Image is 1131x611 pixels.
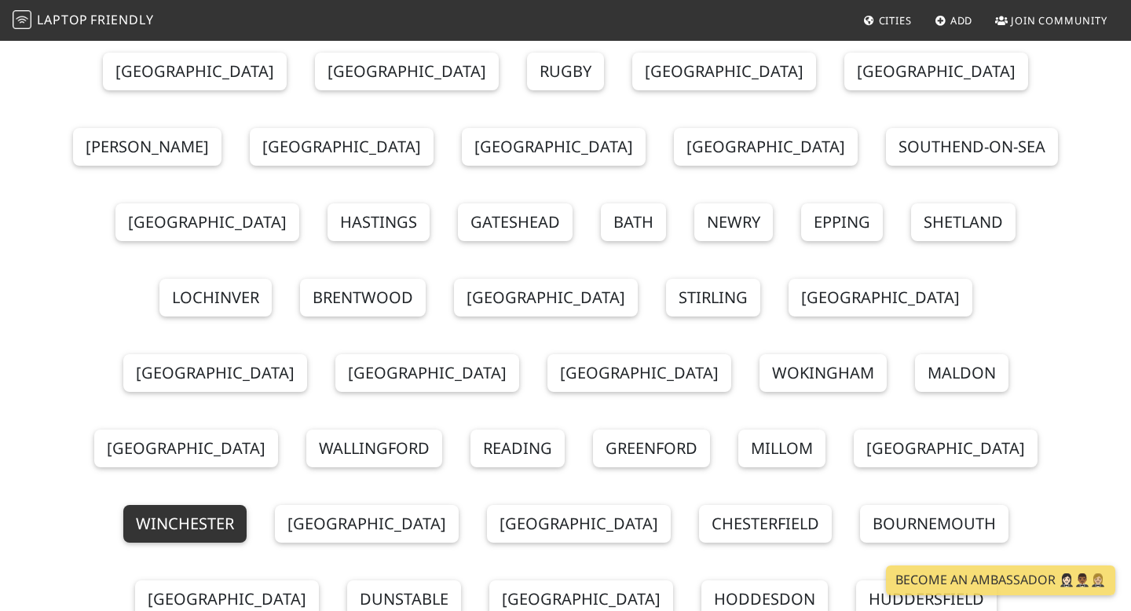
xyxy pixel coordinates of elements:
a: Millom [738,430,825,467]
a: [GEOGRAPHIC_DATA] [854,430,1038,467]
span: Add [950,13,973,27]
a: LaptopFriendly LaptopFriendly [13,7,154,35]
a: Wallingford [306,430,442,467]
a: Bath [601,203,666,241]
a: Reading [470,430,565,467]
a: Hastings [328,203,430,241]
a: [GEOGRAPHIC_DATA] [250,128,434,166]
a: [GEOGRAPHIC_DATA] [462,128,646,166]
span: Friendly [90,11,153,28]
a: Gateshead [458,203,573,241]
a: [GEOGRAPHIC_DATA] [335,354,519,392]
a: [GEOGRAPHIC_DATA] [94,430,278,467]
a: [GEOGRAPHIC_DATA] [103,53,287,90]
a: Join Community [989,6,1114,35]
span: Join Community [1011,13,1107,27]
a: Rugby [527,53,604,90]
a: Shetland [911,203,1016,241]
a: [GEOGRAPHIC_DATA] [547,354,731,392]
a: [PERSON_NAME] [73,128,221,166]
a: [GEOGRAPHIC_DATA] [789,279,972,316]
a: [GEOGRAPHIC_DATA] [315,53,499,90]
a: Southend-on-Sea [886,128,1058,166]
span: Laptop [37,11,88,28]
a: Epping [801,203,883,241]
a: Brentwood [300,279,426,316]
img: LaptopFriendly [13,10,31,29]
a: Wokingham [759,354,887,392]
a: [GEOGRAPHIC_DATA] [674,128,858,166]
a: Add [928,6,979,35]
span: Cities [879,13,912,27]
a: Chesterfield [699,505,832,543]
a: Newry [694,203,773,241]
a: [GEOGRAPHIC_DATA] [632,53,816,90]
a: Greenford [593,430,710,467]
a: Stirling [666,279,760,316]
a: Lochinver [159,279,272,316]
a: [GEOGRAPHIC_DATA] [487,505,671,543]
a: Bournemouth [860,505,1008,543]
a: Winchester [123,505,247,543]
a: Maldon [915,354,1008,392]
a: [GEOGRAPHIC_DATA] [123,354,307,392]
a: [GEOGRAPHIC_DATA] [454,279,638,316]
a: [GEOGRAPHIC_DATA] [275,505,459,543]
a: Cities [857,6,918,35]
a: [GEOGRAPHIC_DATA] [844,53,1028,90]
a: [GEOGRAPHIC_DATA] [115,203,299,241]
